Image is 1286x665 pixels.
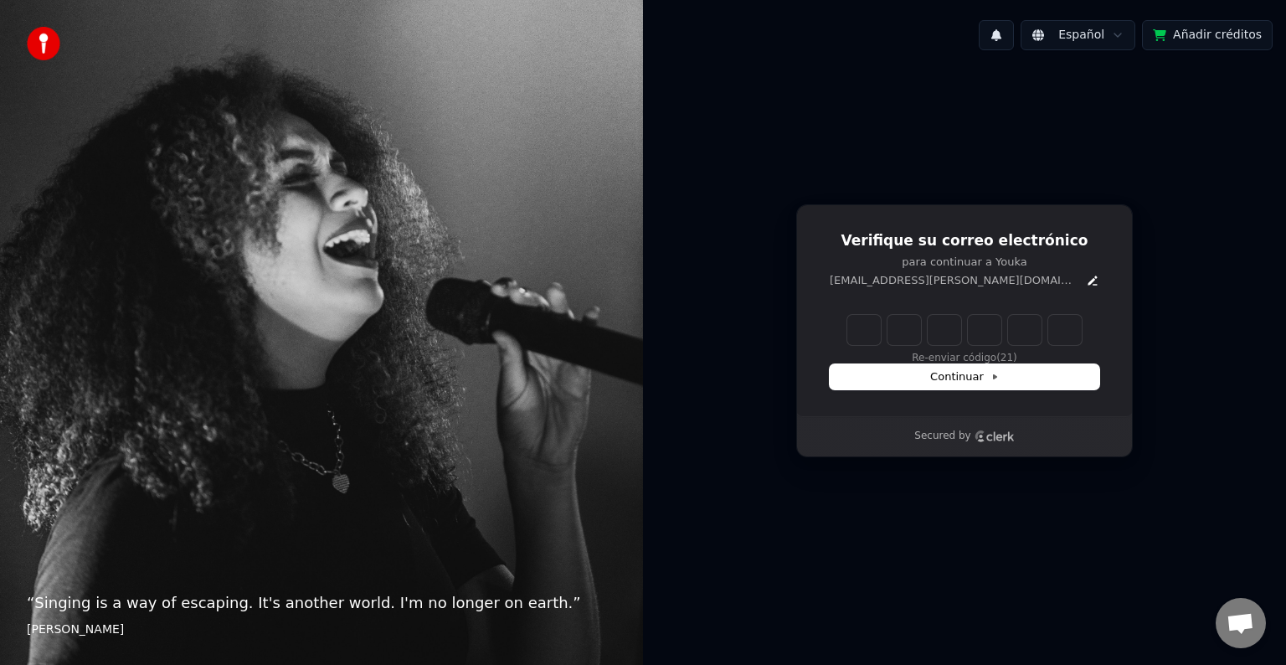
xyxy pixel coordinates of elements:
[830,255,1099,270] p: para continuar a Youka
[1216,598,1266,648] div: Chat abierto
[830,273,1079,288] p: [EMAIL_ADDRESS][PERSON_NAME][DOMAIN_NAME]
[930,369,999,384] span: Continuar
[847,315,1082,345] input: Enter verification code
[27,591,616,615] p: “ Singing is a way of escaping. It's another world. I'm no longer on earth. ”
[914,430,970,443] p: Secured by
[975,430,1015,442] a: Clerk logo
[1086,274,1099,287] button: Edit
[830,231,1099,251] h1: Verifique su correo electrónico
[830,364,1099,389] button: Continuar
[27,621,616,638] footer: [PERSON_NAME]
[1142,20,1273,50] button: Añadir créditos
[27,27,60,60] img: youka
